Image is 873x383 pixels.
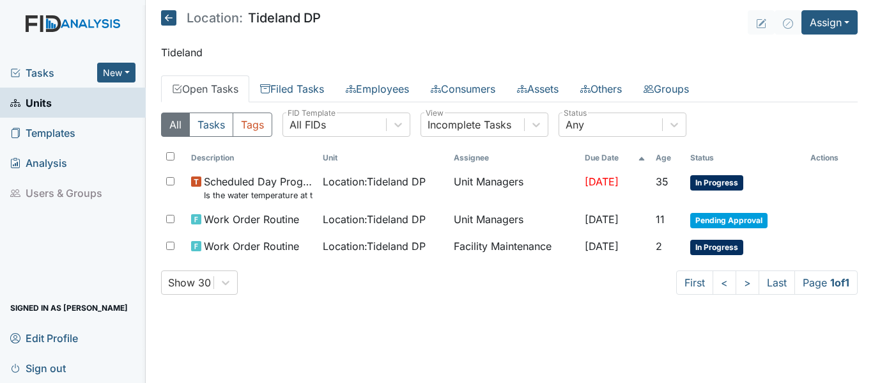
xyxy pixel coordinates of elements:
button: Tasks [189,113,233,137]
span: Templates [10,123,75,143]
span: 35 [656,175,668,188]
span: Sign out [10,358,66,378]
div: Any [566,117,584,132]
span: Work Order Routine [204,212,299,227]
th: Toggle SortBy [685,147,805,169]
td: Unit Managers [449,207,580,233]
span: Location : Tideland DP [323,174,426,189]
button: Tags [233,113,272,137]
a: Open Tasks [161,75,249,102]
div: Open Tasks [161,113,858,295]
nav: task-pagination [676,270,858,295]
th: Toggle SortBy [651,147,686,169]
div: Incomplete Tasks [428,117,511,132]
span: Location : Tideland DP [323,238,426,254]
small: Is the water temperature at the kitchen sink between 100 to 110 degrees? [204,189,312,201]
div: Type filter [161,113,272,137]
th: Assignee [449,147,580,169]
input: Toggle All Rows Selected [166,152,174,160]
span: [DATE] [585,175,619,188]
td: Unit Managers [449,169,580,207]
span: Location: [187,12,243,24]
p: Tideland [161,45,858,60]
a: Groups [633,75,700,102]
th: Actions [805,147,858,169]
a: Employees [335,75,420,102]
div: Show 30 [168,275,211,290]
span: 2 [656,240,662,253]
span: Units [10,93,52,113]
a: First [676,270,713,295]
a: Others [569,75,633,102]
button: Assign [801,10,858,35]
h5: Tideland DP [161,10,321,26]
a: < [713,270,736,295]
span: Page [794,270,858,295]
a: > [736,270,759,295]
span: Scheduled Day Program Inspection Is the water temperature at the kitchen sink between 100 to 110 ... [204,174,312,201]
a: Tasks [10,65,97,81]
span: [DATE] [585,240,619,253]
a: Assets [506,75,569,102]
button: New [97,63,135,82]
a: Last [759,270,795,295]
span: Pending Approval [690,213,768,228]
span: 11 [656,213,665,226]
span: Analysis [10,153,67,173]
th: Toggle SortBy [186,147,317,169]
a: Filed Tasks [249,75,335,102]
span: In Progress [690,240,743,255]
strong: 1 of 1 [830,276,849,289]
span: Signed in as [PERSON_NAME] [10,298,128,318]
th: Toggle SortBy [580,147,651,169]
span: In Progress [690,175,743,191]
span: Location : Tideland DP [323,212,426,227]
td: Facility Maintenance [449,233,580,260]
a: Consumers [420,75,506,102]
button: All [161,113,190,137]
span: Edit Profile [10,328,78,348]
th: Toggle SortBy [318,147,449,169]
div: All FIDs [290,117,326,132]
span: Work Order Routine [204,238,299,254]
span: [DATE] [585,213,619,226]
